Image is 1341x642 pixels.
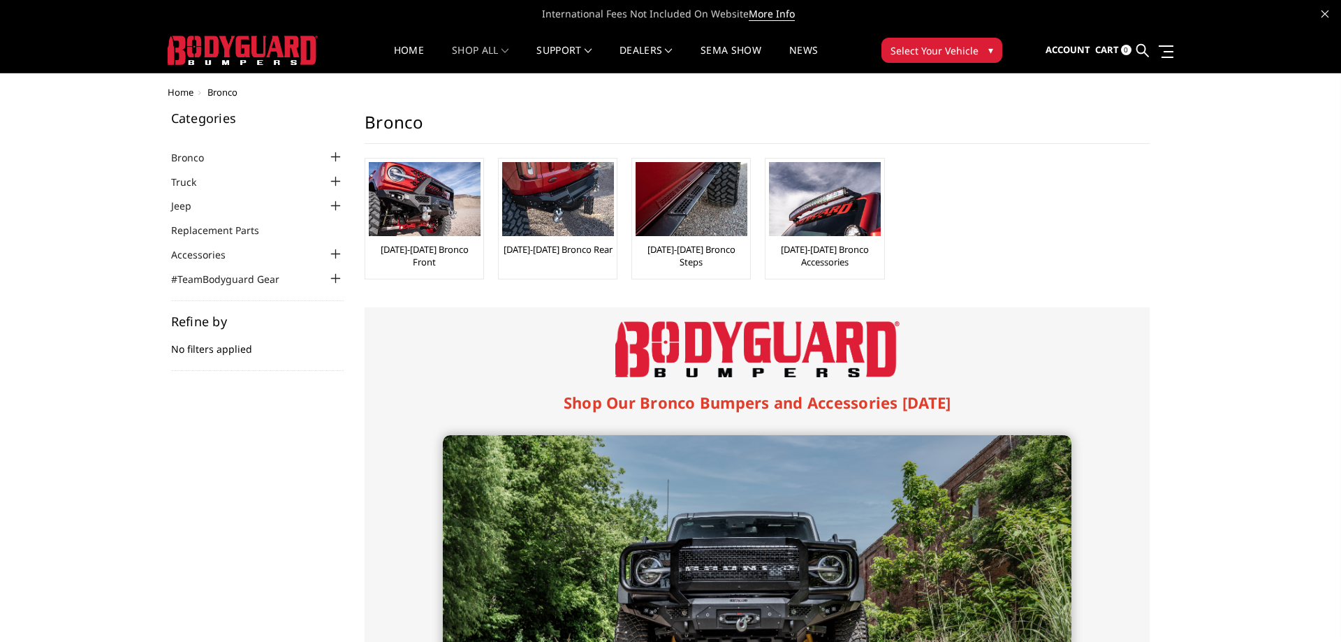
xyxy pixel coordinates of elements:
h1: Shop Our Bronco Bumpers and Accessories [DATE] [443,391,1071,414]
a: Accessories [171,247,243,262]
h5: Categories [171,112,344,124]
a: Dealers [620,45,673,73]
a: Home [394,45,424,73]
button: Select Your Vehicle [881,38,1002,63]
img: Bodyguard Bumpers Logo [615,321,900,377]
a: [DATE]-[DATE] Bronco Accessories [769,243,880,268]
a: [DATE]-[DATE] Bronco Front [369,243,480,268]
a: News [789,45,818,73]
a: SEMA Show [701,45,761,73]
a: #TeamBodyguard Gear [171,272,297,286]
span: 0 [1121,45,1131,55]
a: [DATE]-[DATE] Bronco Rear [504,243,613,256]
a: More Info [749,7,795,21]
span: ▾ [988,43,993,57]
div: No filters applied [171,315,344,371]
a: Replacement Parts [171,223,277,238]
a: Jeep [171,198,209,213]
h5: Refine by [171,315,344,328]
a: Support [536,45,592,73]
a: Home [168,86,193,99]
a: shop all [452,45,508,73]
a: Bronco [171,150,221,165]
a: Truck [171,175,214,189]
span: Account [1046,43,1090,56]
span: Bronco [207,86,237,99]
img: BODYGUARD BUMPERS [168,36,318,65]
a: [DATE]-[DATE] Bronco Steps [636,243,747,268]
span: Select Your Vehicle [891,43,979,58]
a: Cart 0 [1095,31,1131,69]
span: Cart [1095,43,1119,56]
a: Account [1046,31,1090,69]
h1: Bronco [365,112,1150,144]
